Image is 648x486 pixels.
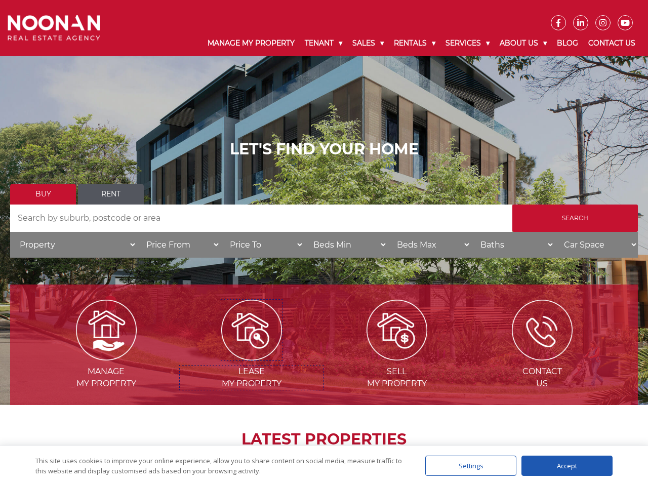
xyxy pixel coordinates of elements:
img: Manage my Property [76,300,137,360]
img: Sell my property [367,300,427,360]
h1: LET'S FIND YOUR HOME [10,140,638,158]
input: Search [512,205,638,232]
a: Lease my property Leasemy Property [180,325,323,388]
span: Lease my Property [180,366,323,390]
a: Buy [10,184,76,205]
div: Accept [521,456,613,476]
a: Tenant [300,30,347,56]
a: Manage My Property [202,30,300,56]
div: Settings [425,456,516,476]
a: Contact Us [583,30,640,56]
input: Search by suburb, postcode or area [10,205,512,232]
div: This site uses cookies to improve your online experience, allow you to share content on social me... [35,456,405,476]
a: Rent [78,184,144,205]
a: Rentals [389,30,440,56]
span: Manage my Property [34,366,178,390]
span: Contact Us [470,366,614,390]
a: Blog [552,30,583,56]
a: Services [440,30,495,56]
a: About Us [495,30,552,56]
span: Sell my Property [325,366,468,390]
a: Manage my Property Managemy Property [34,325,178,388]
a: ICONS ContactUs [470,325,614,388]
h2: LATEST PROPERTIES [35,430,613,449]
img: Lease my property [221,300,282,360]
img: ICONS [512,300,573,360]
a: Sales [347,30,389,56]
a: Sell my property Sellmy Property [325,325,468,388]
img: Noonan Real Estate Agency [8,15,100,41]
